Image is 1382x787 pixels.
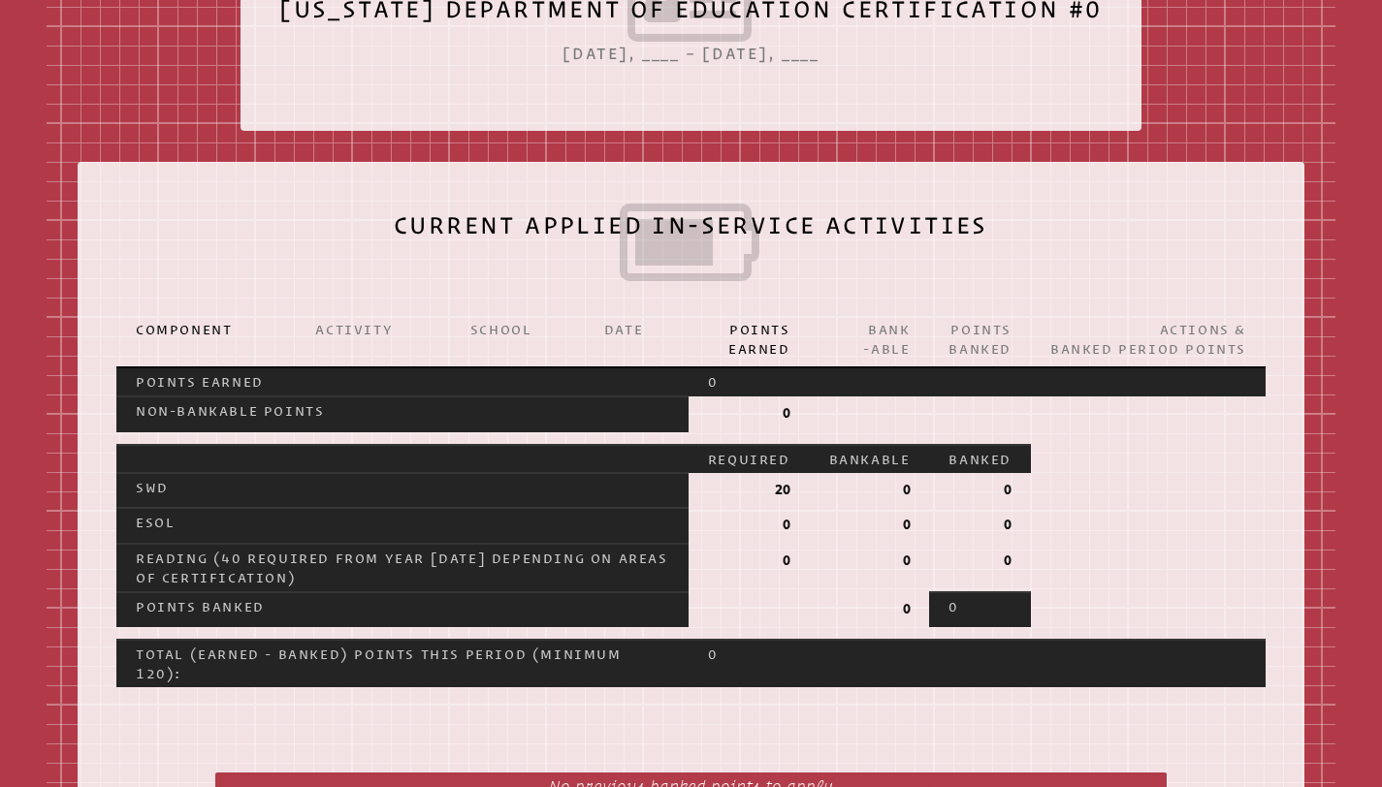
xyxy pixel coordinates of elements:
p: 0 [708,404,790,424]
p: School [470,320,565,339]
p: Component [136,320,276,339]
p: Total (Earned - Banked) Points this Period (minimum 120): [136,645,669,683]
p: 0 [948,481,1012,500]
p: Points Banked [136,597,669,616]
p: 0 [829,551,911,571]
p: 0 [948,516,1012,535]
p: 0 [708,645,1012,664]
p: 0 [708,551,790,571]
h2: Current Applied In-Service Activities [116,200,1266,297]
p: 0 [708,516,790,535]
p: ESOL [136,513,669,532]
span: [DATE], ____ – [DATE], ____ [562,45,819,62]
p: 0 [708,372,790,392]
p: 0 [829,516,911,535]
p: Points Earned [708,320,790,359]
p: Required [708,450,790,469]
p: Activity [315,320,431,339]
p: SWD [136,478,669,497]
p: 0 [829,481,911,500]
p: 0 [829,600,911,619]
p: 20 [708,481,790,500]
p: Date [604,320,669,339]
p: Bankable [829,450,911,469]
p: Actions & Banked Period Points [1050,320,1246,359]
p: Reading (40 required from year [DATE] depending on Areas of Certification) [136,549,669,587]
p: 0 [948,597,1012,616]
p: Banked [948,450,1012,469]
p: Points Earned [136,372,669,392]
p: Bank -able [829,320,911,359]
p: Non-bankable Points [136,401,669,421]
p: Points Banked [948,320,1012,359]
p: 0 [948,551,1012,571]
